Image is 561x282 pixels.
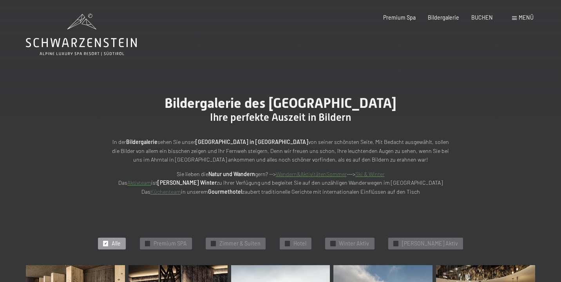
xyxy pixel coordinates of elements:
[331,241,335,246] span: ✓
[126,138,157,145] strong: Bildergalerie
[394,241,397,246] span: ✓
[108,138,453,164] p: In der sehen Sie unser von seiner schönsten Seite. Mit Bedacht ausgewählt, sollen die Bilder von ...
[208,188,242,195] strong: Gourmethotel
[219,240,261,247] span: Zimmer & Suiten
[355,171,385,177] a: Ski & Winter
[210,111,351,123] span: Ihre perfekte Auszeit in Bildern
[195,138,308,145] strong: [GEOGRAPHIC_DATA] in [GEOGRAPHIC_DATA]
[150,188,181,195] a: Küchenteam
[208,171,255,177] strong: Natur und Wandern
[127,179,151,186] a: Aktivteam
[112,240,121,247] span: Alle
[146,241,149,246] span: ✓
[165,95,396,111] span: Bildergalerie des [GEOGRAPHIC_DATA]
[154,240,187,247] span: Premium SPA
[293,240,306,247] span: Hotel
[104,241,107,246] span: ✓
[108,170,453,196] p: Sie lieben die gern? --> ---> Das ist zu Ihrer Verfügung und begleitet Sie auf den unzähligen Wan...
[471,14,493,21] a: BUCHEN
[402,240,458,247] span: [PERSON_NAME] Aktiv
[383,14,416,21] a: Premium Spa
[428,14,459,21] a: Bildergalerie
[212,241,215,246] span: ✓
[339,240,369,247] span: Winter Aktiv
[157,179,217,186] strong: [PERSON_NAME] Winter
[276,171,347,177] a: Wandern&AktivitätenSommer
[519,14,534,21] span: Menü
[286,241,289,246] span: ✓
